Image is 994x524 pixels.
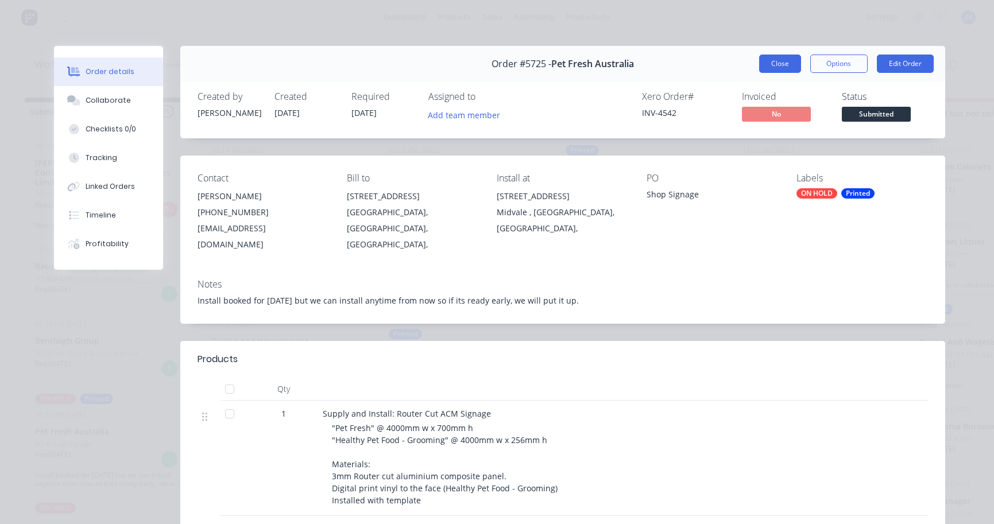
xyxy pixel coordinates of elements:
button: Collaborate [54,86,163,115]
button: Linked Orders [54,172,163,201]
div: [STREET_ADDRESS] [347,188,478,204]
div: Timeline [86,210,116,220]
div: Status [842,91,928,102]
div: Required [351,91,415,102]
div: PO [647,173,778,184]
div: Bill to [347,173,478,184]
button: Submitted [842,107,911,124]
div: INV-4542 [642,107,728,119]
div: Install booked for [DATE] but we can install anytime from now so if its ready early, we will put ... [198,294,928,306]
span: 1 [281,407,286,420]
div: Invoiced [742,91,828,102]
div: Created by [198,91,261,102]
div: [PERSON_NAME] [198,188,329,204]
span: [DATE] [274,107,300,118]
div: Order details [86,67,134,77]
div: Printed [841,188,875,199]
div: Linked Orders [86,181,135,192]
div: Xero Order # [642,91,728,102]
span: No [742,107,811,121]
div: [GEOGRAPHIC_DATA], [GEOGRAPHIC_DATA], [GEOGRAPHIC_DATA], [347,204,478,253]
button: Options [810,55,868,73]
div: [PERSON_NAME] [198,107,261,119]
span: Submitted [842,107,911,121]
div: Created [274,91,338,102]
button: Add team member [428,107,506,122]
div: Shop Signage [647,188,778,204]
div: [PHONE_NUMBER] [198,204,329,220]
div: Install at [497,173,628,184]
div: [STREET_ADDRESS] [497,188,628,204]
button: Edit Order [877,55,934,73]
div: Checklists 0/0 [86,124,136,134]
div: ON HOLD [796,188,837,199]
div: Notes [198,279,928,290]
div: [STREET_ADDRESS]Midvale , [GEOGRAPHIC_DATA], [GEOGRAPHIC_DATA], [497,188,628,236]
button: Add team member [421,107,506,122]
div: [STREET_ADDRESS][GEOGRAPHIC_DATA], [GEOGRAPHIC_DATA], [GEOGRAPHIC_DATA], [347,188,478,253]
div: [EMAIL_ADDRESS][DOMAIN_NAME] [198,220,329,253]
button: Tracking [54,143,163,172]
span: "Pet Fresh" @ 4000mm w x 700mm h "Healthy Pet Food - Grooming" @ 4000mm w x 256mm h Materials: 3m... [332,422,558,506]
div: Products [198,352,238,366]
span: [DATE] [351,107,377,118]
span: Pet Fresh Australia [551,59,634,69]
div: Assigned to [428,91,543,102]
div: Collaborate [86,95,131,106]
div: Profitability [86,239,129,249]
div: Midvale , [GEOGRAPHIC_DATA], [GEOGRAPHIC_DATA], [497,204,628,236]
span: Supply and Install: Router Cut ACM Signage [323,408,491,419]
div: Labels [796,173,928,184]
span: Order #5725 - [492,59,551,69]
div: Contact [198,173,329,184]
button: Timeline [54,201,163,230]
button: Profitability [54,230,163,258]
div: Tracking [86,153,117,163]
button: Close [759,55,801,73]
div: Qty [249,378,318,401]
button: Checklists 0/0 [54,115,163,143]
div: [PERSON_NAME][PHONE_NUMBER][EMAIL_ADDRESS][DOMAIN_NAME] [198,188,329,253]
button: Order details [54,57,163,86]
